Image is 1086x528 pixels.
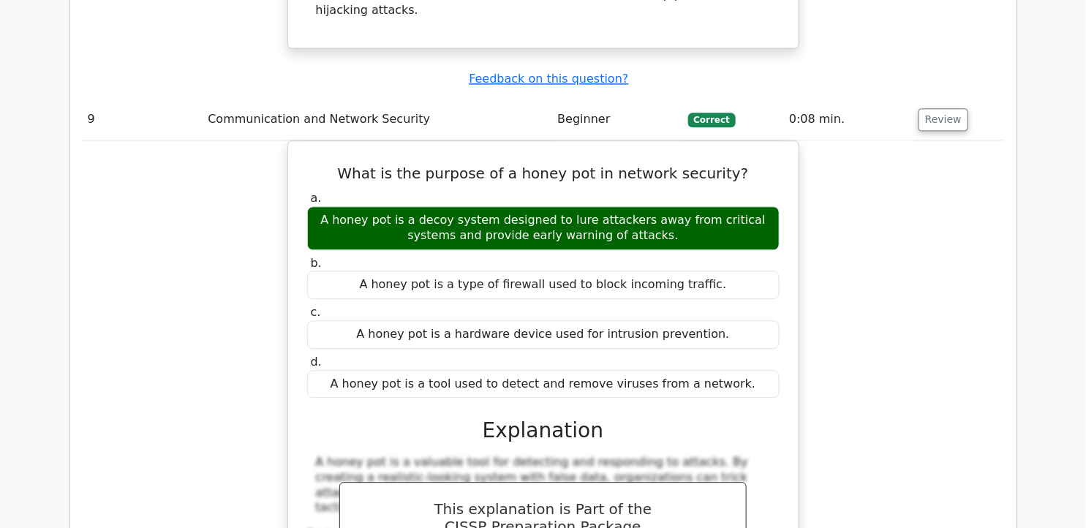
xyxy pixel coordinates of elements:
h3: Explanation [316,418,771,443]
span: a. [311,191,322,205]
span: d. [311,355,322,369]
div: A honey pot is a hardware device used for intrusion prevention. [307,320,780,349]
div: A honey pot is a valuable tool for detecting and responding to attacks. By creating a realistic-l... [316,455,771,516]
button: Review [919,108,968,131]
h5: What is the purpose of a honey pot in network security? [306,165,781,182]
a: Feedback on this question? [469,72,628,86]
td: 0:08 min. [783,99,913,140]
td: 9 [82,99,203,140]
span: b. [311,256,322,270]
div: A honey pot is a type of firewall used to block incoming traffic. [307,271,780,299]
td: Communication and Network Security [202,99,551,140]
div: A honey pot is a tool used to detect and remove viruses from a network. [307,370,780,399]
span: Correct [688,113,736,127]
td: Beginner [551,99,682,140]
div: A honey pot is a decoy system designed to lure attackers away from critical systems and provide e... [307,206,780,250]
span: c. [311,305,321,319]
